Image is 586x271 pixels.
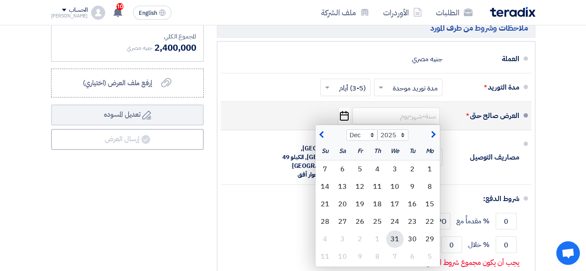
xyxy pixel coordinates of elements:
div: Sa [334,142,351,160]
p: يجب أن يكون مجموع شروط الدفع 100 بالمائة [397,258,519,267]
div: شروط الدفع: [235,188,519,209]
div: 8 [369,248,386,265]
div: [PERSON_NAME] [51,14,88,18]
div: 24 [386,213,404,230]
div: 7 [386,248,404,265]
div: 28 [316,213,334,230]
div: 1 [369,230,386,248]
div: العملة [449,49,519,69]
div: مصاريف التوصيل [449,147,519,168]
div: 9 [404,178,421,195]
div: جنيه مصري [412,51,442,67]
span: % خلال [468,240,490,249]
div: 20 [334,195,351,213]
div: 29 [421,230,439,248]
div: 13 [334,178,351,195]
div: 3 [334,230,351,248]
div: 25 [369,213,386,230]
span: إرفع ملف العرض (اختياري) [83,78,152,88]
div: 4 [316,230,334,248]
div: We [386,142,404,160]
div: 21 [316,195,334,213]
button: تعديل المسوده [51,104,204,125]
span: 10 [117,3,123,10]
div: 15 [421,195,439,213]
div: 10 [386,178,404,195]
div: Tu [404,142,421,160]
span: % مقدماً مع [456,217,489,226]
div: 18 [369,195,386,213]
div: Fr [351,142,369,160]
div: 27 [334,213,351,230]
div: 7 [316,160,334,178]
div: 8 [421,178,439,195]
input: payment-term-1 [496,213,517,229]
div: 23 [404,213,421,230]
div: مدة التوريد [449,77,519,98]
div: المجموع الكلي [58,32,196,41]
input: payment-term-2 [496,236,517,253]
div: 11 [369,178,386,195]
img: profile_test.png [91,6,105,20]
div: 19 [351,195,369,213]
div: Mo [421,142,439,160]
span: English [139,10,157,16]
input: سنة-شهر-يوم [353,108,440,124]
div: 17 [386,195,404,213]
div: 14 [316,178,334,195]
div: 9 [351,248,369,265]
div: 2 [404,160,421,178]
div: 2 [351,230,369,248]
div: 6 [404,248,421,265]
div: الحساب [69,7,88,14]
div: 31 [386,230,404,248]
div: 10 [334,248,351,265]
div: 5 [421,248,439,265]
button: English [133,6,171,20]
div: 4 [369,160,386,178]
div: العرض صالح حتى [449,105,519,126]
a: الأوردرات [376,2,429,23]
span: [GEOGRAPHIC_DATA], [GEOGRAPHIC_DATA], الكيلو 49 طريق [GEOGRAPHIC_DATA] أسكندريه الصحراوى بجوار أفق [282,144,369,179]
span: 2,400,000 [154,41,196,54]
img: Teradix logo [490,7,535,17]
div: 3 [386,160,404,178]
div: 1 [421,160,439,178]
a: ملف الشركة [314,2,376,23]
div: 12 [351,178,369,195]
div: 26 [351,213,369,230]
a: Open chat [556,241,580,265]
div: Su [316,142,334,160]
div: 16 [404,195,421,213]
div: الى عنوان شركتكم في [273,135,369,179]
a: الطلبات [429,2,480,23]
div: 5 [351,160,369,178]
div: 11 [316,248,334,265]
div: Th [369,142,386,160]
button: إرسال العرض [51,129,204,150]
div: 6 [334,160,351,178]
span: جنيه مصري [127,43,153,52]
input: payment-term-2 [441,236,462,253]
h5: ملاحظات وشروط من طرف المورد [217,18,535,38]
div: 22 [421,213,439,230]
div: 30 [404,230,421,248]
